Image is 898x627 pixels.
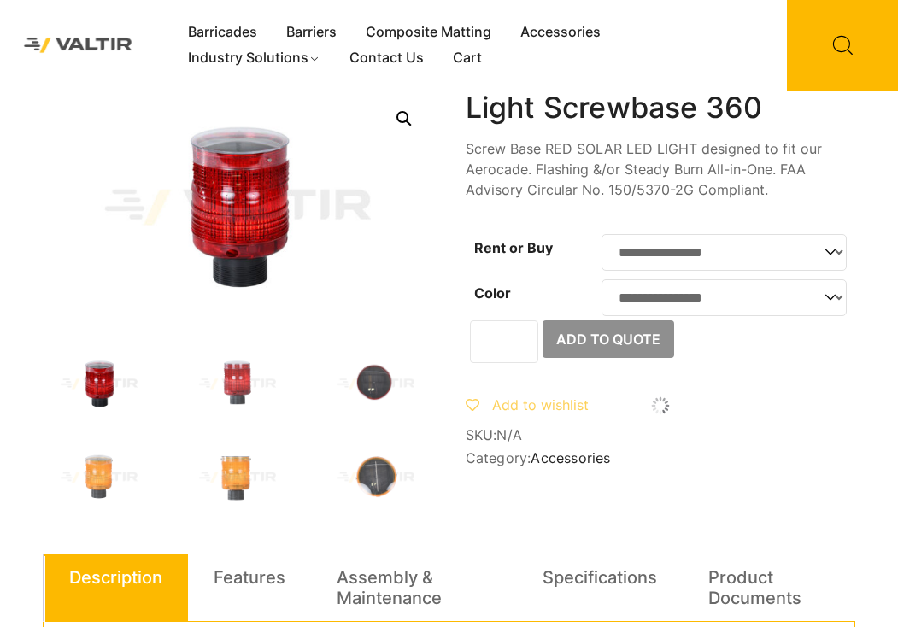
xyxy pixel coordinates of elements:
a: Accessories [531,449,610,466]
img: Light_360_Amber_Front2.jpg [181,443,294,511]
a: Product Documents [708,554,830,621]
span: N/A [496,426,522,443]
input: Product quantity [470,320,538,363]
img: Light_360_Red_Front.jpg [181,350,294,418]
img: Light_360_Red_3Q.jpg [43,350,156,418]
img: Light_360_Amber_Top.jpg [320,443,432,511]
a: Industry Solutions [173,45,335,71]
a: Features [214,554,285,601]
a: Specifications [543,554,657,601]
label: Color [474,284,511,302]
img: Light_360_Amber_3Q.jpg [43,443,156,511]
img: Light_360_Red_Top.jpg [320,350,432,418]
span: SKU: [466,427,855,443]
span: Category: [466,450,855,466]
label: Rent or Buy [474,239,553,256]
a: Assembly & Maintenance [337,554,491,621]
img: Valtir Rentals [13,26,144,63]
a: Composite Matting [351,20,506,45]
a: Barriers [272,20,351,45]
button: Add to Quote [543,320,674,358]
a: Description [69,554,162,601]
a: Accessories [506,20,615,45]
a: Cart [438,45,496,71]
a: Contact Us [335,45,438,71]
h1: Light Screwbase 360 [466,91,855,126]
p: Screw Base RED SOLAR LED LIGHT designed to fit our Aerocade. Flashing &/or Steady Burn All-in-One... [466,138,855,200]
a: Barricades [173,20,272,45]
